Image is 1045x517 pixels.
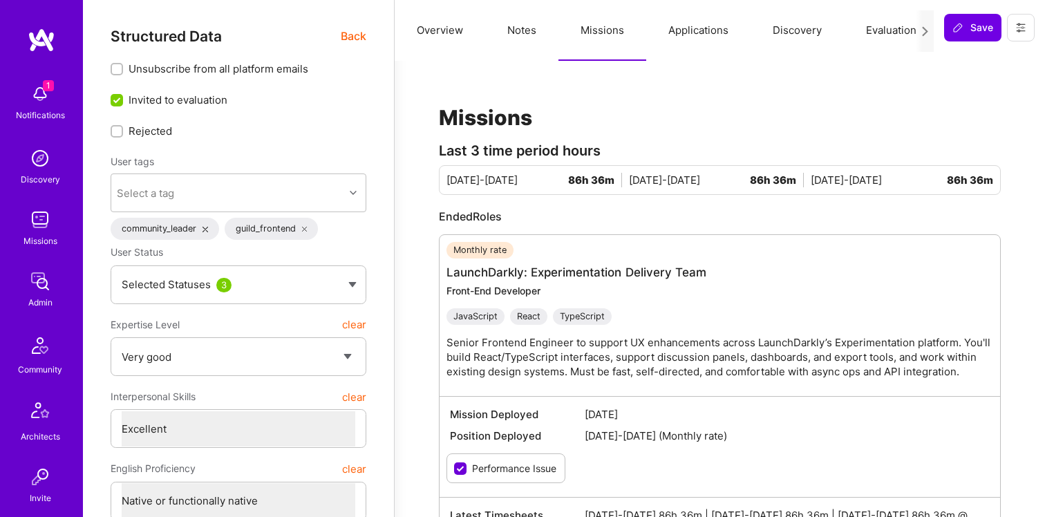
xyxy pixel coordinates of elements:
[450,429,585,443] span: Position Deployed
[510,308,547,325] div: React
[350,189,357,196] i: icon Chevron
[129,93,227,107] span: Invited to evaluation
[446,335,1007,379] p: Senior Frontend Engineer to support UX enhancements across LaunchDarkly’s Experimentation platfor...
[26,267,54,295] img: admin teamwork
[28,28,55,53] img: logo
[439,144,1001,158] div: Last 3 time period hours
[111,384,196,409] span: Interpersonal Skills
[28,295,53,310] div: Admin
[18,362,62,377] div: Community
[21,172,60,187] div: Discovery
[111,218,219,240] div: community_leader
[117,186,174,200] div: Select a tag
[450,407,585,422] span: Mission Deployed
[446,265,706,279] a: LaunchDarkly: Experimentation Delivery Team
[216,278,232,292] div: 3
[472,461,556,476] label: Performance Issue
[439,209,1001,224] div: Ended Roles
[225,218,319,240] div: guild_frontend
[111,312,180,337] span: Expertise Level
[111,456,196,481] span: English Proficiency
[920,26,930,37] i: icon Next
[439,105,1001,130] h1: Missions
[342,312,366,337] button: clear
[446,173,629,187] div: [DATE]-[DATE]
[30,491,51,505] div: Invite
[750,173,804,187] span: 86h 36m
[944,14,1001,41] button: Save
[585,407,990,422] span: [DATE]
[43,80,54,91] span: 1
[446,284,1007,297] div: Front-End Developer
[26,80,54,108] img: bell
[26,463,54,491] img: Invite
[203,227,208,232] i: icon Close
[585,429,990,443] span: [DATE]-[DATE] (Monthly rate)
[16,108,65,122] div: Notifications
[111,246,163,258] span: User Status
[111,28,222,45] span: Structured Data
[952,21,993,35] span: Save
[23,234,57,248] div: Missions
[129,62,308,76] span: Unsubscribe from all platform emails
[568,173,622,187] span: 86h 36m
[26,206,54,234] img: teamwork
[122,278,211,291] span: Selected Statuses
[129,124,172,138] span: Rejected
[553,308,612,325] div: TypeScript
[446,308,505,325] div: JavaScript
[811,173,993,187] div: [DATE]-[DATE]
[342,384,366,409] button: clear
[23,396,57,429] img: Architects
[26,144,54,172] img: discovery
[629,173,811,187] div: [DATE]-[DATE]
[947,173,993,187] span: 86h 36m
[446,242,514,258] div: Monthly rate
[23,329,57,362] img: Community
[348,282,357,288] img: caret
[21,429,60,444] div: Architects
[302,227,308,232] i: icon Close
[341,28,366,45] span: Back
[111,155,154,168] label: User tags
[342,456,366,481] button: clear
